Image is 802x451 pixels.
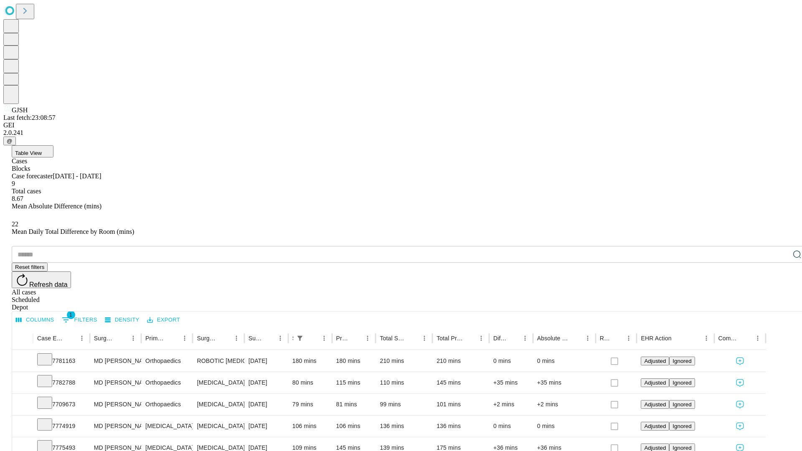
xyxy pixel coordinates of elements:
[29,281,68,288] span: Refresh data
[37,372,86,393] div: 7782788
[197,394,240,415] div: [MEDICAL_DATA] WITH [MEDICAL_DATA] REPAIR
[12,180,15,187] span: 9
[12,145,53,157] button: Table View
[623,332,634,344] button: Menu
[16,398,29,412] button: Expand
[76,332,88,344] button: Menu
[611,332,623,344] button: Sort
[145,416,188,437] div: [MEDICAL_DATA]
[37,335,63,342] div: Case Epic Id
[362,332,373,344] button: Menu
[718,335,739,342] div: Comments
[292,416,328,437] div: 106 mins
[294,332,306,344] div: 1 active filter
[16,376,29,390] button: Expand
[537,335,569,342] div: Absolute Difference
[641,357,669,365] button: Adjusted
[12,203,102,210] span: Mean Absolute Difference (mins)
[249,335,262,342] div: Surgery Date
[60,313,99,327] button: Show filters
[673,423,691,429] span: Ignored
[3,122,799,129] div: GEI
[197,372,240,393] div: [MEDICAL_DATA] [MEDICAL_DATA]
[197,416,240,437] div: [MEDICAL_DATA]
[12,271,71,288] button: Refresh data
[669,422,695,431] button: Ignored
[12,263,48,271] button: Reset filters
[103,314,142,327] button: Density
[37,350,86,372] div: 7781163
[641,422,669,431] button: Adjusted
[493,350,529,372] div: 0 mins
[12,195,23,202] span: 8.67
[537,394,591,415] div: +2 mins
[350,332,362,344] button: Sort
[407,332,419,344] button: Sort
[380,372,428,393] div: 110 mins
[231,332,242,344] button: Menu
[437,416,485,437] div: 136 mins
[274,332,286,344] button: Menu
[94,350,137,372] div: MD [PERSON_NAME] [PERSON_NAME] Md
[537,350,591,372] div: 0 mins
[145,372,188,393] div: Orthopaedics
[53,172,101,180] span: [DATE] - [DATE]
[307,332,318,344] button: Sort
[94,416,137,437] div: MD [PERSON_NAME] E Md
[249,350,284,372] div: [DATE]
[582,332,594,344] button: Menu
[14,314,56,327] button: Select columns
[644,380,666,386] span: Adjusted
[145,350,188,372] div: Orthopaedics
[3,129,799,137] div: 2.0.241
[336,394,372,415] div: 81 mins
[570,332,582,344] button: Sort
[336,350,372,372] div: 180 mins
[94,335,115,342] div: Surgeon Name
[673,380,691,386] span: Ignored
[600,335,611,342] div: Resolved in EHR
[380,350,428,372] div: 210 mins
[167,332,179,344] button: Sort
[64,332,76,344] button: Sort
[12,106,28,114] span: GJSH
[127,332,139,344] button: Menu
[644,401,666,408] span: Adjusted
[145,335,166,342] div: Primary Service
[12,220,18,228] span: 22
[336,416,372,437] div: 106 mins
[3,137,16,145] button: @
[700,332,712,344] button: Menu
[519,332,531,344] button: Menu
[752,332,764,344] button: Menu
[380,416,428,437] div: 136 mins
[493,394,529,415] div: +2 mins
[12,228,134,235] span: Mean Daily Total Difference by Room (mins)
[116,332,127,344] button: Sort
[641,335,671,342] div: EHR Action
[249,416,284,437] div: [DATE]
[437,394,485,415] div: 101 mins
[380,335,406,342] div: Total Scheduled Duration
[419,332,430,344] button: Menu
[464,332,475,344] button: Sort
[16,419,29,434] button: Expand
[437,372,485,393] div: 145 mins
[437,335,463,342] div: Total Predicted Duration
[197,350,240,372] div: ROBOTIC [MEDICAL_DATA] KNEE TOTAL
[145,314,182,327] button: Export
[15,264,44,270] span: Reset filters
[644,423,666,429] span: Adjusted
[37,394,86,415] div: 7709673
[318,332,330,344] button: Menu
[249,394,284,415] div: [DATE]
[673,401,691,408] span: Ignored
[3,114,56,121] span: Last fetch: 23:08:57
[641,378,669,387] button: Adjusted
[292,394,328,415] div: 79 mins
[94,394,137,415] div: MD [PERSON_NAME] [PERSON_NAME] Md
[219,332,231,344] button: Sort
[197,335,218,342] div: Surgery Name
[263,332,274,344] button: Sort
